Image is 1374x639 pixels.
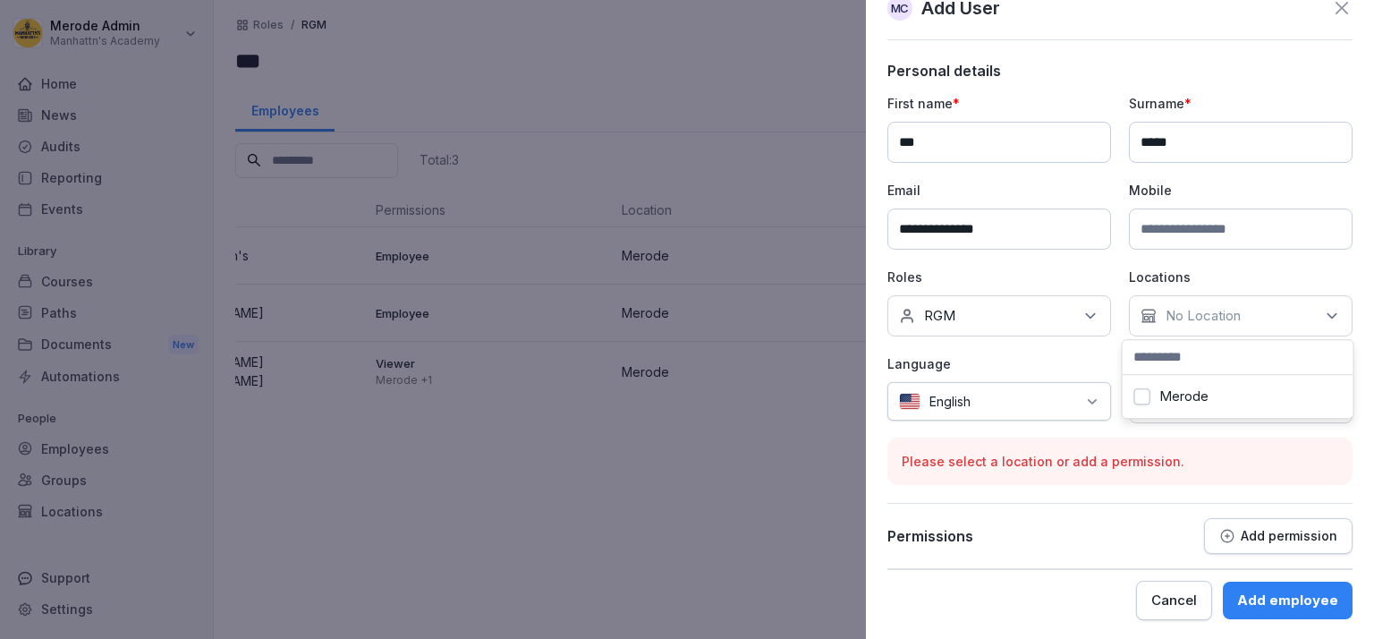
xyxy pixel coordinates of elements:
[1151,591,1197,610] div: Cancel
[887,527,973,545] p: Permissions
[899,393,920,410] img: us.svg
[924,307,955,325] p: RGM
[887,62,1353,80] p: Personal details
[887,181,1111,200] p: Email
[1129,268,1353,286] p: Locations
[902,452,1338,471] p: Please select a location or add a permission.
[887,382,1111,421] div: English
[1237,591,1338,610] div: Add employee
[1204,518,1353,554] button: Add permission
[1223,582,1353,619] button: Add employee
[1241,529,1337,543] p: Add permission
[887,268,1111,286] p: Roles
[1159,388,1209,405] label: Merode
[1136,581,1212,620] button: Cancel
[1129,94,1353,113] p: Surname
[1129,181,1353,200] p: Mobile
[887,354,1111,373] p: Language
[1166,307,1241,325] p: No Location
[887,94,1111,113] p: First name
